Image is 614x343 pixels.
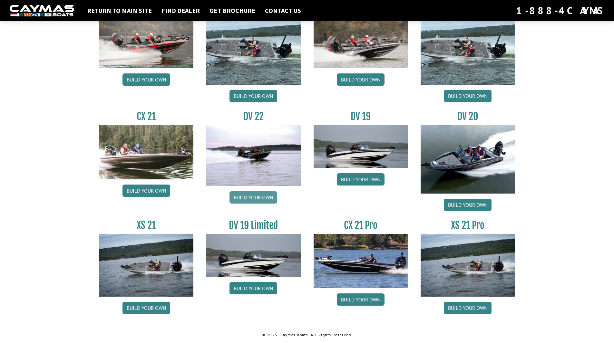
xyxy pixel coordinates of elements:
a: Contact Us [262,6,304,15]
h3: CX 21 Pro [314,219,408,231]
img: DV22_original_motor_cropped_for_caymas_connect.jpg [206,125,301,186]
img: DV_20_from_website_for_caymas_connect.png [421,125,515,194]
a: Build your own [444,302,492,314]
h3: XS 21 [99,219,194,231]
img: XS_20_resized.jpg [206,14,301,85]
a: Build your own [229,90,277,102]
a: Get Brochure [206,6,258,15]
a: Build your own [122,73,170,86]
img: CX21_thumb.jpg [99,125,194,179]
a: Build your own [122,185,170,197]
a: Find Dealer [158,6,203,15]
img: XS_20_resized.jpg [421,14,515,85]
img: dv-19-ban_from_website_for_caymas_connect.png [314,125,408,168]
h3: XS 21 Pro [421,219,515,231]
a: Build your own [444,199,492,211]
p: © 2025. Caymas Boats. All Rights Reserved. [99,332,515,338]
h3: DV 19 [314,110,408,122]
h3: DV 19 Limited [206,219,301,231]
img: XS_21_thumbnail.jpg [99,234,194,297]
a: Build your own [337,173,385,186]
h3: DV 22 [206,110,301,122]
a: Build your own [444,90,492,102]
img: CX-20Pro_thumbnail.jpg [314,14,408,68]
a: Return to main site [84,6,155,15]
img: CX-20_thumbnail.jpg [99,14,194,68]
a: Build your own [337,73,385,86]
img: XS_21_thumbnail.jpg [421,234,515,297]
img: CX-21Pro_thumbnail.jpg [314,234,408,288]
img: white-logo-c9c8dbefe5ff5ceceb0f0178aa75bf4bb51f6bca0971e226c86eb53dfe498488.png [10,5,74,17]
h3: CX 21 [99,110,194,122]
div: 1-888-4CAYMAS [516,4,604,18]
img: dv-19-ban_from_website_for_caymas_connect.png [206,234,301,277]
h3: DV 20 [421,110,515,122]
a: Build your own [229,191,277,204]
a: Build your own [122,302,170,314]
a: Build your own [229,282,277,294]
a: Build your own [337,293,385,306]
